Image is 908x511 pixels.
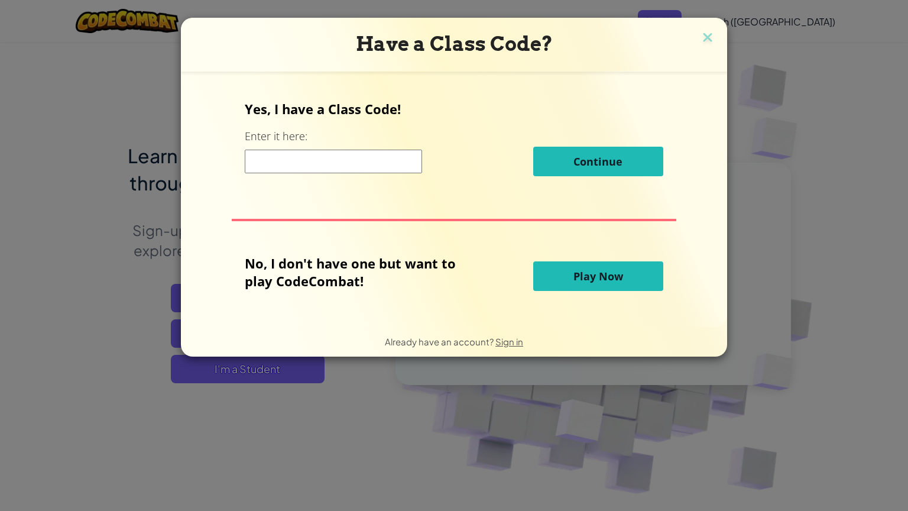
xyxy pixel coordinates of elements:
a: Sign in [495,336,523,347]
label: Enter it here: [245,129,307,144]
span: Play Now [573,269,623,283]
span: Already have an account? [385,336,495,347]
button: Play Now [533,261,663,291]
p: No, I don't have one but want to play CodeCombat! [245,254,474,290]
button: Continue [533,147,663,176]
span: Continue [573,154,622,169]
span: Have a Class Code? [356,32,553,56]
img: close icon [700,30,715,47]
p: Yes, I have a Class Code! [245,100,663,118]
